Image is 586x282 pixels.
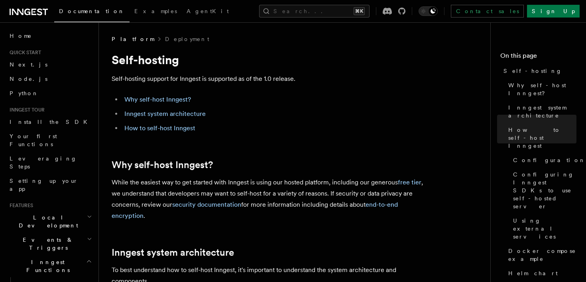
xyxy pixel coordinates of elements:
a: Home [6,29,94,43]
span: Your first Functions [10,133,57,147]
a: How to self-host Inngest [124,124,195,132]
a: Self-hosting [500,64,576,78]
a: Why self-host Inngest? [112,159,213,170]
span: Home [10,32,32,40]
kbd: ⌘K [354,7,365,15]
span: Next.js [10,61,47,68]
span: Quick start [6,49,41,56]
a: Configuration [510,153,576,167]
a: security documentation [172,201,241,208]
span: Why self-host Inngest? [508,81,576,97]
span: Install the SDK [10,119,92,125]
a: AgentKit [182,2,234,22]
span: Self-hosting [503,67,562,75]
a: Inngest system architecture [112,247,234,258]
span: Leveraging Steps [10,155,77,170]
button: Toggle dark mode [419,6,438,16]
span: Node.js [10,76,47,82]
span: Helm chart [508,269,558,277]
a: Sign Up [527,5,580,18]
span: Inngest Functions [6,258,86,274]
a: Next.js [6,57,94,72]
a: Leveraging Steps [6,151,94,174]
a: Node.js [6,72,94,86]
span: How to self-host Inngest [508,126,576,150]
h1: Self-hosting [112,53,431,67]
a: Inngest system architecture [124,110,206,117]
p: While the easiest way to get started with Inngest is using our hosted platform, including our gen... [112,177,431,221]
span: Documentation [59,8,125,14]
a: Why self-host Inngest? [505,78,576,100]
span: Inngest system architecture [508,104,576,119]
a: How to self-host Inngest [505,123,576,153]
a: Documentation [54,2,130,22]
button: Local Development [6,210,94,233]
span: Examples [134,8,177,14]
a: Why self-host Inngest? [124,96,191,103]
span: Docker compose example [508,247,576,263]
a: Docker compose example [505,244,576,266]
span: AgentKit [187,8,229,14]
a: Helm chart [505,266,576,280]
a: Using external services [510,213,576,244]
a: Deployment [165,35,209,43]
span: Platform [112,35,154,43]
span: Python [10,90,39,96]
a: Your first Functions [6,129,94,151]
span: Features [6,202,33,209]
a: Python [6,86,94,100]
a: free tier [398,178,421,186]
h4: On this page [500,51,576,64]
span: Inngest tour [6,107,45,113]
a: Inngest system architecture [505,100,576,123]
button: Events & Triggers [6,233,94,255]
a: Setting up your app [6,174,94,196]
p: Self-hosting support for Inngest is supported as of the 1.0 release. [112,73,431,84]
a: Examples [130,2,182,22]
a: Contact sales [451,5,524,18]
span: Events & Triggers [6,236,87,252]
span: Configuration [513,156,586,164]
button: Search...⌘K [259,5,370,18]
span: Local Development [6,213,87,229]
a: Install the SDK [6,115,94,129]
span: Using external services [513,217,576,241]
span: Configuring Inngest SDKs to use self-hosted server [513,170,576,210]
a: Configuring Inngest SDKs to use self-hosted server [510,167,576,213]
button: Inngest Functions [6,255,94,277]
span: Setting up your app [10,178,78,192]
